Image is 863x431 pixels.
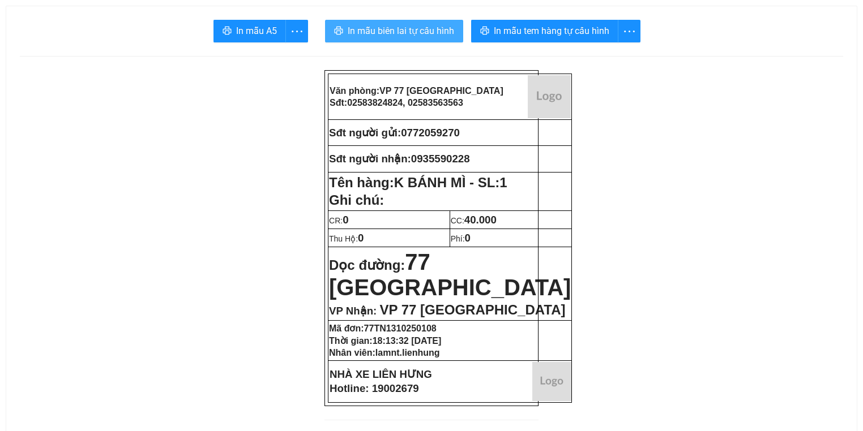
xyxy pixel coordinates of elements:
[329,175,507,190] strong: Tên hàng:
[330,86,503,96] strong: Văn phòng:
[330,98,463,107] strong: Sđt:
[480,26,489,37] span: printer
[325,20,463,42] button: printerIn mẫu biên lai tự cấu hình
[329,336,441,346] strong: Thời gian:
[236,24,277,38] span: In mẫu A5
[358,232,364,244] span: 0
[364,324,437,333] span: 77TN1310250108
[373,336,442,346] span: 18:13:32 [DATE]
[465,232,471,244] span: 0
[528,75,571,118] img: logo
[329,153,411,165] strong: Sđt người nhận:
[464,214,497,226] span: 40.000
[223,26,232,37] span: printer
[618,20,640,42] button: more
[379,86,503,96] span: VP 77 [GEOGRAPHIC_DATA]
[401,127,460,139] span: 0772059270
[329,305,377,317] span: VP Nhận:
[347,98,463,107] span: 02583824824, 02583563563
[330,368,432,380] strong: NHÀ XE LIÊN HƯNG
[532,362,571,401] img: logo
[451,216,497,225] span: CC:
[379,302,565,317] span: VP 77 [GEOGRAPHIC_DATA]
[329,127,401,139] strong: Sđt người gửi:
[394,175,507,190] span: K BÁNH MÌ - SL:
[411,153,470,165] span: 0935590228
[334,26,343,37] span: printer
[329,192,384,208] span: Ghi chú:
[375,348,440,357] span: lamnt.lienhung
[348,24,454,38] span: In mẫu biên lai tự cấu hình
[329,234,364,243] span: Thu Hộ:
[329,216,349,225] span: CR:
[329,348,440,357] strong: Nhân viên:
[499,175,507,190] span: 1
[343,214,348,226] span: 0
[494,24,609,38] span: In mẫu tem hàng tự cấu hình
[285,20,308,42] button: more
[213,20,286,42] button: printerIn mẫu A5
[471,20,618,42] button: printerIn mẫu tem hàng tự cấu hình
[618,24,640,38] span: more
[329,324,437,333] strong: Mã đơn:
[451,234,471,243] span: Phí:
[329,257,571,298] strong: Dọc đường:
[330,382,419,394] strong: Hotline: 19002679
[286,24,307,38] span: more
[329,249,571,300] span: 77 [GEOGRAPHIC_DATA]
